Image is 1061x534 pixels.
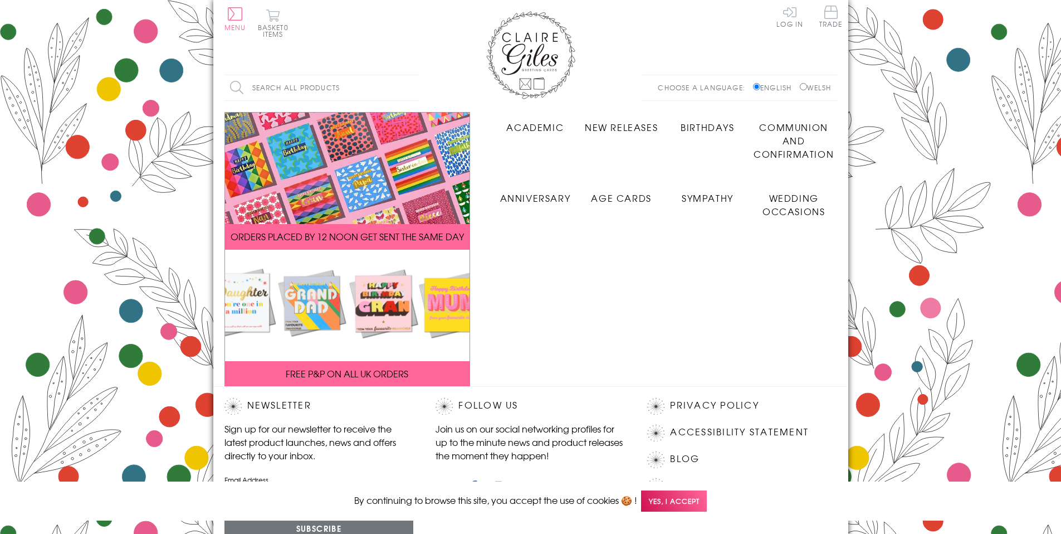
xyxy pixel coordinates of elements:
span: Menu [224,22,246,32]
a: Blog [670,452,700,467]
input: English [753,83,760,90]
span: Wedding Occasions [762,191,825,218]
h2: Follow Us [436,398,625,415]
a: Trade [819,6,843,30]
span: 0 items [263,22,289,39]
a: Accessibility Statement [670,425,809,440]
span: Academic [506,120,564,134]
label: Email Address [224,475,414,485]
span: Birthdays [681,120,734,134]
a: Log In [776,6,803,27]
p: Join us on our social networking profiles for up to the minute news and product releases the mome... [436,422,625,462]
span: Yes, I accept [641,491,707,512]
span: Communion and Confirmation [754,120,834,161]
p: Choose a language: [658,82,751,93]
input: Welsh [800,83,807,90]
span: Trade [819,6,843,27]
img: Claire Giles Greetings Cards [486,11,575,99]
span: FREE P&P ON ALL UK ORDERS [286,367,408,380]
input: Search all products [224,75,419,100]
span: Sympathy [682,191,734,205]
button: Menu [224,7,246,31]
label: English [753,82,797,93]
button: Basket0 items [258,9,289,37]
span: Age Cards [591,191,651,205]
a: New Releases [578,112,664,134]
label: Welsh [800,82,832,93]
a: Age Cards [578,183,664,205]
a: Contact Us [670,478,738,493]
a: Wedding Occasions [751,183,837,218]
a: Anniversary [492,183,579,205]
a: Privacy Policy [670,398,759,413]
a: Sympathy [664,183,751,205]
a: Academic [492,112,579,134]
a: Communion and Confirmation [751,112,837,161]
a: Birthdays [664,112,751,134]
span: New Releases [585,120,658,134]
span: ORDERS PLACED BY 12 NOON GET SENT THE SAME DAY [231,230,464,243]
p: Sign up for our newsletter to receive the latest product launches, news and offers directly to yo... [224,422,414,462]
input: Search [408,75,419,100]
span: Anniversary [500,191,571,205]
h2: Newsletter [224,398,414,415]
